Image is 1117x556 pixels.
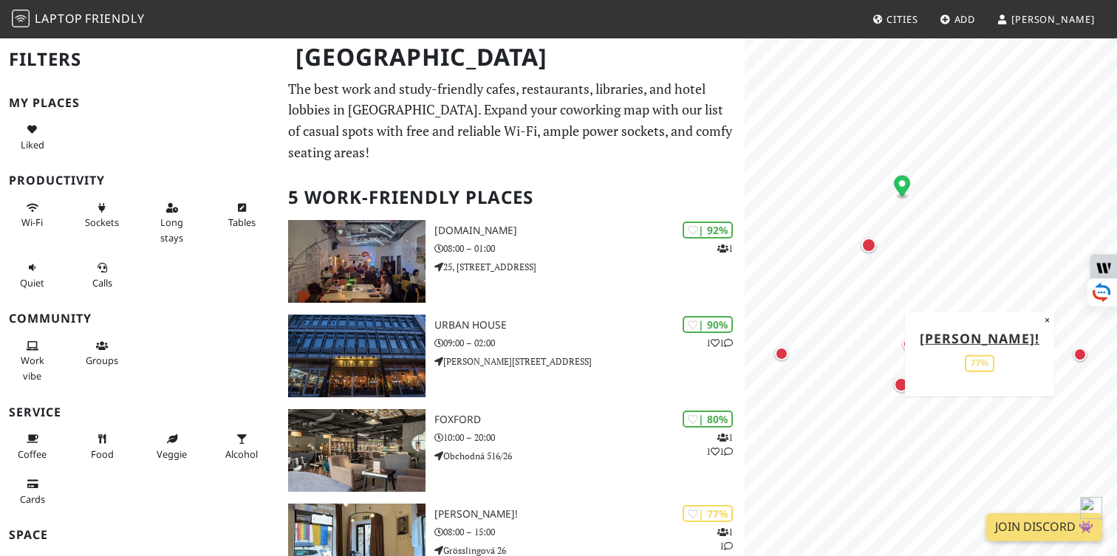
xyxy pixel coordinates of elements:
p: 1 1 1 [706,430,733,459]
button: Cards [9,472,55,511]
span: Power sockets [85,216,119,229]
button: Close popup [1040,312,1054,328]
a: Foxford | 80% 111 Foxford 10:00 – 20:00 Obchodná 516/26 [279,409,745,492]
div: Map marker [894,175,910,199]
p: 1 1 [706,336,733,350]
span: Add [954,13,976,26]
h3: Community [9,312,270,326]
span: Friendly [85,10,144,27]
h2: Filters [9,37,270,82]
img: Urban House [288,315,426,397]
div: | 92% [683,222,733,238]
span: Coffee [18,447,47,461]
button: Long stays [148,196,195,250]
div: | 90% [683,316,733,333]
img: Foxford [288,409,426,492]
span: Video/audio calls [92,276,112,289]
div: 77% [965,355,994,372]
button: Groups [79,334,126,373]
button: Work vibe [9,334,55,388]
h3: Foxford [434,413,745,426]
p: 10:00 – 20:00 [434,430,745,445]
a: [PERSON_NAME] [991,6,1101,32]
span: [PERSON_NAME] [1011,13,1095,26]
div: | 80% [683,411,733,428]
a: [PERSON_NAME]! [920,329,1039,346]
p: The best work and study-friendly cafes, restaurants, libraries, and hotel lobbies in [GEOGRAPHIC_... [288,78,736,163]
button: Coffee [9,427,55,466]
button: Sockets [79,196,126,235]
span: Cities [887,13,918,26]
span: Laptop [35,10,83,27]
div: Map marker [772,344,791,363]
span: Liked [21,138,44,151]
a: Lab.cafe | 92% 1 [DOMAIN_NAME] 08:00 – 01:00 25, [STREET_ADDRESS] [279,220,745,303]
button: Liked [9,117,55,157]
h3: [DOMAIN_NAME] [434,224,745,237]
button: Wi-Fi [9,196,55,235]
div: | 77% [683,505,733,522]
span: People working [21,354,44,382]
span: Stable Wi-Fi [21,216,43,229]
span: Credit cards [20,492,45,506]
a: Cities [867,6,924,32]
span: Quiet [20,276,44,289]
span: Group tables [86,354,118,367]
span: Work-friendly tables [228,216,256,229]
div: Map marker [891,374,912,395]
h3: Urban House [434,319,745,332]
button: Veggie [148,427,195,466]
button: Calls [79,255,126,295]
h3: Service [9,405,270,419]
span: Food [91,447,114,461]
button: Alcohol [219,427,265,466]
p: 08:00 – 15:00 [434,525,745,539]
h3: Space [9,528,270,542]
div: Map marker [1070,345,1090,364]
div: Map marker [858,235,879,255]
h3: Productivity [9,174,270,188]
h1: [GEOGRAPHIC_DATA] [284,37,742,78]
button: Tables [219,196,265,235]
button: Quiet [9,255,55,295]
a: Urban House | 90% 11 Urban House 09:00 – 02:00 [PERSON_NAME][STREET_ADDRESS] [279,315,745,397]
a: Add [934,6,982,32]
img: Lab.cafe [288,220,426,303]
span: Veggie [157,447,187,461]
p: 09:00 – 02:00 [434,336,745,350]
h2: 5 Work-Friendly Places [288,175,736,220]
div: Map marker [900,334,920,354]
span: Alcohol [225,447,258,461]
p: 1 1 [717,525,733,553]
h3: My Places [9,96,270,110]
p: 08:00 – 01:00 [434,241,745,255]
p: 25, [STREET_ADDRESS] [434,260,745,274]
button: Food [79,427,126,466]
a: LaptopFriendly LaptopFriendly [12,7,145,32]
h3: [PERSON_NAME]! [434,508,745,521]
img: LaptopFriendly [12,10,30,27]
span: Long stays [160,216,183,244]
p: [PERSON_NAME][STREET_ADDRESS] [434,354,745,368]
p: Obchodná 516/26 [434,449,745,463]
p: 1 [717,241,733,255]
a: Join Discord 👾 [986,513,1102,541]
